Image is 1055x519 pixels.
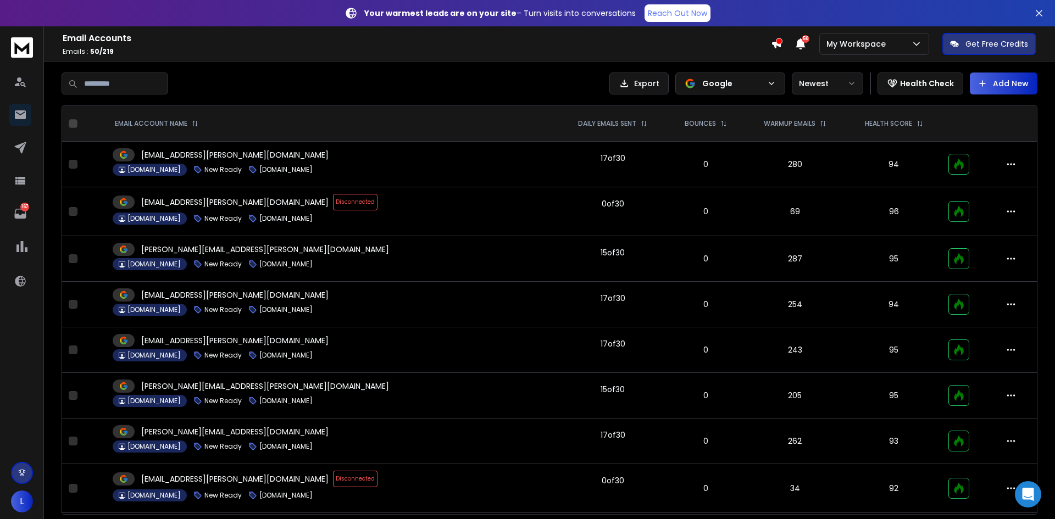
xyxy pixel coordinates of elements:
[675,390,737,401] p: 0
[141,149,329,160] p: [EMAIL_ADDRESS][PERSON_NAME][DOMAIN_NAME]
[259,260,313,269] p: [DOMAIN_NAME]
[609,72,669,94] button: Export
[846,373,942,418] td: 95
[204,305,242,314] p: New Ready
[204,260,242,269] p: New Ready
[11,490,33,512] button: L
[648,8,707,19] p: Reach Out Now
[675,483,737,494] p: 0
[141,381,389,392] p: [PERSON_NAME][EMAIL_ADDRESS][PERSON_NAME][DOMAIN_NAME]
[744,236,846,282] td: 287
[364,8,517,19] strong: Your warmest leads are on your site
[141,244,389,255] p: [PERSON_NAME][EMAIL_ADDRESS][PERSON_NAME][DOMAIN_NAME]
[601,293,625,304] div: 17 of 30
[744,282,846,327] td: 254
[259,165,313,174] p: [DOMAIN_NAME]
[141,473,329,484] p: [EMAIL_ADDRESS][PERSON_NAME][DOMAIN_NAME]
[744,327,846,373] td: 243
[259,491,313,500] p: [DOMAIN_NAME]
[127,305,181,314] p: [DOMAIN_NAME]
[675,344,737,355] p: 0
[141,197,329,208] p: [EMAIL_ADDRESS][PERSON_NAME][DOMAIN_NAME]
[675,159,737,170] p: 0
[846,282,942,327] td: 94
[865,119,912,128] p: HEALTH SCORE
[744,418,846,464] td: 262
[601,153,625,164] div: 17 of 30
[11,37,33,58] img: logo
[204,397,242,405] p: New Ready
[846,142,942,187] td: 94
[942,33,1036,55] button: Get Free Credits
[675,253,737,264] p: 0
[601,384,625,395] div: 15 of 30
[141,289,329,300] p: [EMAIL_ADDRESS][PERSON_NAME][DOMAIN_NAME]
[141,426,329,437] p: [PERSON_NAME][EMAIL_ADDRESS][DOMAIN_NAME]
[744,142,846,187] td: 280
[204,214,242,223] p: New Ready
[259,351,313,360] p: [DOMAIN_NAME]
[970,72,1037,94] button: Add New
[764,119,815,128] p: WARMUP EMAILS
[846,327,942,373] td: 95
[141,335,329,346] p: [EMAIL_ADDRESS][PERSON_NAME][DOMAIN_NAME]
[965,38,1028,49] p: Get Free Credits
[826,38,890,49] p: My Workspace
[846,236,942,282] td: 95
[259,214,313,223] p: [DOMAIN_NAME]
[333,471,377,487] span: Disconnected
[578,119,636,128] p: DAILY EMAILS SENT
[846,187,942,236] td: 96
[115,119,198,128] div: EMAIL ACCOUNT NAME
[63,32,771,45] h1: Email Accounts
[846,464,942,513] td: 92
[63,47,771,56] p: Emails :
[127,442,181,451] p: [DOMAIN_NAME]
[601,429,625,440] div: 17 of 30
[127,165,181,174] p: [DOMAIN_NAME]
[878,72,963,94] button: Health Check
[127,491,181,500] p: [DOMAIN_NAME]
[204,351,242,360] p: New Ready
[204,491,242,500] p: New Ready
[685,119,716,128] p: BOUNCES
[127,397,181,405] p: [DOMAIN_NAME]
[601,247,625,258] div: 15 of 30
[204,165,242,174] p: New Ready
[127,214,181,223] p: [DOMAIN_NAME]
[675,436,737,447] p: 0
[9,203,31,225] a: 167
[127,260,181,269] p: [DOMAIN_NAME]
[744,373,846,418] td: 205
[900,78,954,89] p: Health Check
[802,35,809,43] span: 50
[744,464,846,513] td: 34
[602,475,624,486] div: 0 of 30
[1015,481,1041,507] div: Open Intercom Messenger
[20,203,29,211] p: 167
[846,418,942,464] td: 93
[645,4,710,22] a: Reach Out Now
[792,72,863,94] button: Newest
[204,442,242,451] p: New Ready
[601,338,625,349] div: 17 of 30
[259,442,313,451] p: [DOMAIN_NAME]
[259,397,313,405] p: [DOMAIN_NAME]
[259,305,313,314] p: [DOMAIN_NAME]
[675,299,737,310] p: 0
[744,187,846,236] td: 69
[602,198,624,209] div: 0 of 30
[90,47,114,56] span: 50 / 219
[702,78,763,89] p: Google
[127,351,181,360] p: [DOMAIN_NAME]
[675,206,737,217] p: 0
[364,8,636,19] p: – Turn visits into conversations
[333,194,377,210] span: Disconnected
